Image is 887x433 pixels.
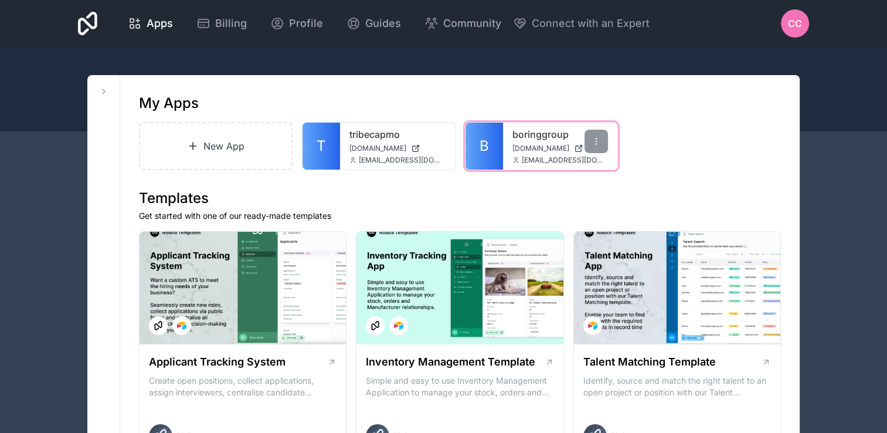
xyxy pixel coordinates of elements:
[118,11,182,36] a: Apps
[149,354,286,370] h1: Applicant Tracking System
[149,375,337,398] p: Create open positions, collect applications, assign interviewers, centralise candidate feedback a...
[139,122,293,170] a: New App
[583,375,771,398] p: Identify, source and match the right talent to an open project or position with our Talent Matchi...
[349,144,446,153] a: [DOMAIN_NAME]
[303,123,340,170] a: T
[187,11,256,36] a: Billing
[147,15,173,32] span: Apps
[139,189,781,208] h1: Templates
[522,155,609,165] span: [EMAIL_ADDRESS][DOMAIN_NAME]
[532,15,650,32] span: Connect with an Expert
[512,144,569,153] span: [DOMAIN_NAME]
[177,321,186,330] img: Airtable Logo
[588,321,597,330] img: Airtable Logo
[317,137,326,155] span: T
[261,11,332,36] a: Profile
[512,144,609,153] a: [DOMAIN_NAME]
[465,123,503,170] a: B
[366,375,553,398] p: Simple and easy to use Inventory Management Application to manage your stock, orders and Manufact...
[289,15,323,32] span: Profile
[583,354,716,370] h1: Talent Matching Template
[415,11,511,36] a: Community
[139,94,199,113] h1: My Apps
[215,15,247,32] span: Billing
[359,155,446,165] span: [EMAIL_ADDRESS][DOMAIN_NAME]
[512,127,609,141] a: boringgroup
[394,321,403,330] img: Airtable Logo
[139,210,781,222] p: Get started with one of our ready-made templates
[788,16,802,31] span: CC
[513,15,650,32] button: Connect with an Expert
[349,127,446,141] a: tribecapmo
[337,11,410,36] a: Guides
[443,15,501,32] span: Community
[349,144,406,153] span: [DOMAIN_NAME]
[366,354,535,370] h1: Inventory Management Template
[365,15,401,32] span: Guides
[480,137,489,155] span: B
